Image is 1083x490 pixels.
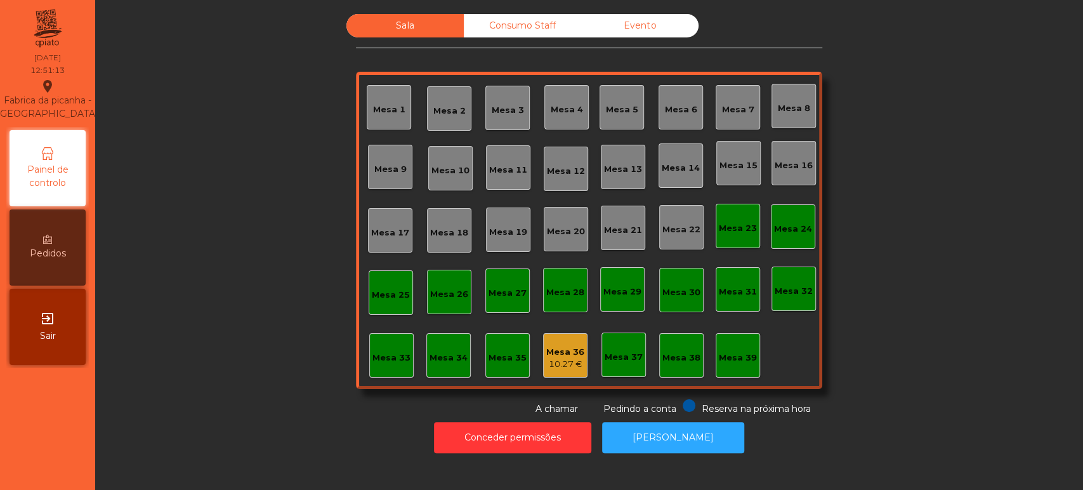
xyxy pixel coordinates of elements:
div: Mesa 29 [603,286,641,298]
div: Mesa 12 [547,165,585,178]
div: Mesa 31 [719,286,757,298]
div: Mesa 35 [489,352,527,364]
div: Mesa 38 [662,352,700,364]
div: Sala [346,14,464,37]
div: Consumo Staff [464,14,581,37]
div: Mesa 18 [430,227,468,239]
div: 10.27 € [546,358,584,371]
span: Reserva na próxima hora [702,403,811,414]
div: Mesa 39 [719,352,757,364]
div: Mesa 10 [431,164,469,177]
div: Mesa 27 [489,287,527,300]
div: Mesa 3 [492,104,524,117]
div: Mesa 6 [665,103,697,116]
div: Mesa 5 [606,103,638,116]
div: Mesa 28 [546,286,584,299]
div: Mesa 11 [489,164,527,176]
i: exit_to_app [40,311,55,326]
div: 12:51:13 [30,65,65,76]
div: Mesa 25 [372,289,410,301]
div: Evento [581,14,699,37]
div: Mesa 8 [778,102,810,115]
div: Mesa 14 [662,162,700,175]
div: Mesa 9 [374,163,407,176]
div: Mesa 21 [604,224,642,237]
div: Mesa 24 [774,223,812,235]
div: Mesa 7 [722,103,754,116]
div: Mesa 16 [775,159,813,172]
span: Pedindo a conta [603,403,676,414]
button: Conceder permissões [434,422,591,453]
span: Pedidos [30,247,66,260]
div: Mesa 17 [371,227,409,239]
div: Mesa 13 [604,163,642,176]
div: Mesa 36 [546,346,584,359]
div: Mesa 20 [547,225,585,238]
div: Mesa 19 [489,226,527,239]
img: qpiato [32,6,63,51]
div: Mesa 30 [662,286,700,299]
div: Mesa 34 [430,352,468,364]
span: Painel de controlo [13,163,82,190]
div: Mesa 37 [605,351,643,364]
span: A chamar [535,403,578,414]
div: Mesa 26 [430,288,468,301]
i: location_on [40,79,55,94]
div: [DATE] [34,52,61,63]
div: Mesa 1 [373,103,405,116]
div: Mesa 33 [372,352,410,364]
button: [PERSON_NAME] [602,422,744,453]
div: Mesa 15 [719,159,758,172]
div: Mesa 23 [719,222,757,235]
span: Sair [40,329,56,343]
div: Mesa 22 [662,223,700,236]
div: Mesa 32 [775,285,813,298]
div: Mesa 2 [433,105,466,117]
div: Mesa 4 [551,103,583,116]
